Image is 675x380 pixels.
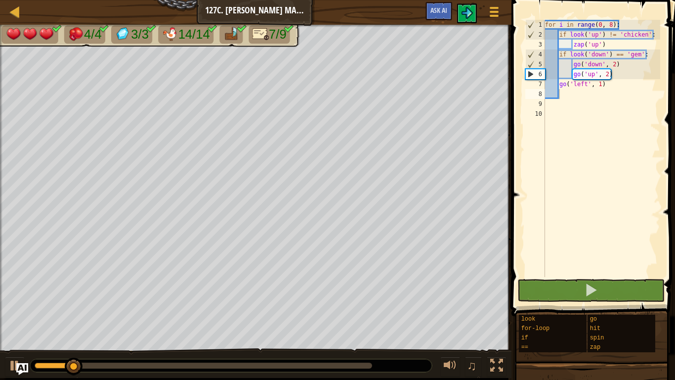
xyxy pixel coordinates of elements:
[521,316,536,323] span: look
[16,363,28,375] button: Ask AI
[590,325,601,332] span: hit
[111,25,152,44] li: Collect the gems.
[467,358,477,373] span: ♫
[482,2,506,25] button: Show game menu
[525,99,545,109] div: 9
[465,357,482,377] button: ♫
[521,325,550,332] span: for-loop
[64,25,105,44] li: Defeat the enemies.
[526,49,545,59] div: 4
[526,20,545,30] div: 1
[526,30,545,40] div: 2
[590,344,601,351] span: zap
[517,279,665,302] button: Shift+Enter: Run current code.
[440,357,460,377] button: Adjust volume
[525,79,545,89] div: 7
[525,109,545,119] div: 10
[84,27,102,42] span: 4/4
[525,89,545,99] div: 8
[487,357,506,377] button: Toggle fullscreen
[430,5,447,15] span: Ask AI
[521,334,528,341] span: if
[5,357,25,377] button: Ctrl + P: Play
[178,27,210,42] span: 14/14
[425,2,452,20] button: Ask AI
[526,59,545,69] div: 5
[1,25,58,44] li: Your hero must survive.
[219,25,243,44] li: Go to the raft.
[269,27,287,42] span: 7/9
[131,27,149,42] span: 3/3
[590,316,597,323] span: go
[525,40,545,49] div: 3
[457,3,477,23] button: $t('play_level.next_level')
[521,344,528,351] span: ==
[590,334,604,341] span: spin
[249,25,290,44] li: Only 7 lines of code
[526,69,545,79] div: 6
[158,25,213,44] li: Friends must survive.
